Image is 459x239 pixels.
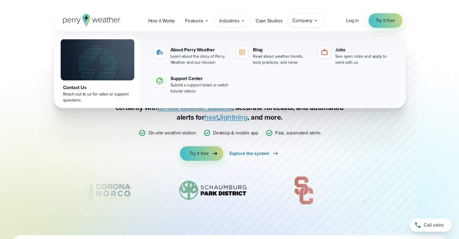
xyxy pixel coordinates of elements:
[148,17,175,24] span: How it Works
[213,129,258,137] p: Desktop & mobile app
[56,175,141,205] div: 7 of 12
[56,175,141,205] img: Corona-Norco-Unified-School-District.svg
[185,17,203,24] span: Features
[171,46,229,53] div: About Perry Weather
[229,150,269,157] span: Explore the system
[253,46,311,53] div: Blog
[351,175,406,205] div: 10 of 12
[219,17,239,24] span: Industries
[180,146,223,161] a: Try it free
[335,46,394,53] div: Jobs
[151,73,231,97] a: Support Center Submit a support ticket or watch tutorial videos
[190,150,209,157] span: Try it free
[220,112,248,123] a: lightning
[253,53,311,66] div: Read about weather trends, best practices, and news
[151,44,231,68] a: About Perry Weather Learn about the story of Perry Weather and our mission
[148,129,196,137] p: On-site weather station
[63,91,132,103] div: Reach out to us for sales or support questions
[376,17,395,24] span: Try it free
[351,175,406,205] img: Cabot-Citrus-Farms.svg
[156,77,163,85] img: contact-icon.svg
[170,175,256,205] div: 8 of 12
[171,75,229,82] div: Support Center
[335,53,394,66] div: See open roles and apply to work with us
[368,13,402,28] a: Try it free
[424,221,444,229] span: Call sales
[63,84,132,91] div: Contact Us
[285,175,322,205] img: University-of-Southern-California-USC.svg
[256,17,282,24] span: Case Studies
[410,218,452,232] a: Call sales
[171,82,229,94] div: Submit a support ticket or watch tutorial videos
[234,44,314,68] a: Blog Read about weather trends, best practices, and news
[316,44,396,68] a: Jobs See open roles and apply to work with us
[156,49,163,56] img: about-icon.svg
[238,49,246,56] img: blog-icon.svg
[229,146,279,161] a: Explore the system
[321,49,328,56] img: jobs-icon-1.svg
[346,17,359,24] a: Log in
[292,17,312,24] span: Company
[204,112,218,123] a: heat
[143,15,180,27] a: How it Works
[171,53,229,66] div: Learn about the story of Perry Weather and our mission
[84,175,376,208] div: slideshow
[275,129,320,137] p: Fast, automated alerts
[250,15,288,27] a: Case Studies
[109,93,350,122] p: Stop relying on weather apps you can’t trust — Perry Weather delivers certainty with , accurate f...
[285,175,322,205] div: 9 of 12
[170,175,256,205] img: Schaumburg-Park-District-1.svg
[55,35,140,107] a: Contact Us Reach out to us for sales or support questions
